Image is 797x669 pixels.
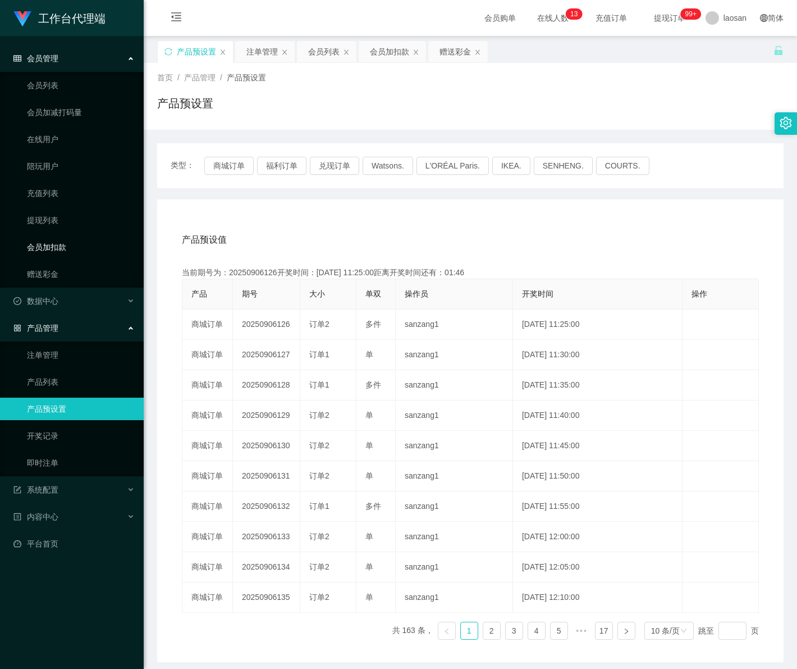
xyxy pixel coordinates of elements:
[572,622,590,640] li: 向后 5 页
[396,552,513,582] td: sanzang1
[474,49,481,56] i: 图标: close
[233,461,300,491] td: 20250906131
[233,310,300,340] td: 20250906126
[13,11,31,27] img: logo.9652507e.png
[396,582,513,613] td: sanzang1
[513,431,683,461] td: [DATE] 11:45:00
[242,289,258,298] span: 期号
[309,320,329,329] span: 订单2
[309,380,329,389] span: 订单1
[648,14,691,22] span: 提现订单
[233,552,300,582] td: 20250906134
[27,209,135,231] a: 提现列表
[27,236,135,258] a: 会员加扣款
[257,157,306,175] button: 福利订单
[396,310,513,340] td: sanzang1
[572,622,590,640] span: •••
[182,461,233,491] td: 商城订单
[365,289,381,298] span: 单双
[38,1,106,37] h1: 工作台代理端
[309,562,329,571] span: 订单2
[204,157,254,175] button: 商城订单
[309,289,325,298] span: 大小
[13,486,21,494] i: 图标: form
[365,380,381,389] span: 多件
[439,41,471,62] div: 赠送彩金
[27,452,135,474] a: 即时注单
[13,54,21,62] i: 图标: table
[617,622,635,640] li: 下一页
[27,155,135,178] a: 陪玩用户
[233,491,300,522] td: 20250906132
[513,522,683,552] td: [DATE] 12:00:00
[513,401,683,431] td: [DATE] 11:40:00
[157,1,195,37] i: 图标: menu-fold
[182,431,233,461] td: 商城订单
[27,371,135,393] a: 产品列表
[773,45,784,56] i: 图标: unlock
[365,532,373,541] span: 单
[13,54,58,63] span: 会员管理
[443,628,450,635] i: 图标: left
[405,289,428,298] span: 操作员
[596,622,612,639] a: 17
[182,582,233,613] td: 商城订单
[590,14,633,22] span: 充值订单
[309,532,329,541] span: 订单2
[27,425,135,447] a: 开奖记录
[513,370,683,401] td: [DATE] 11:35:00
[182,491,233,522] td: 商城订单
[528,622,546,640] li: 4
[460,622,478,640] li: 1
[513,310,683,340] td: [DATE] 11:25:00
[396,340,513,370] td: sanzang1
[760,14,768,22] i: 图标: global
[416,157,489,175] button: L'ORÉAL Paris.
[13,485,58,494] span: 系统配置
[691,289,707,298] span: 操作
[27,182,135,204] a: 充值列表
[780,117,792,129] i: 图标: setting
[309,350,329,359] span: 订单1
[513,582,683,613] td: [DATE] 12:10:00
[513,491,683,522] td: [DATE] 11:55:00
[191,289,207,298] span: 产品
[365,441,373,450] span: 单
[365,350,373,359] span: 单
[309,593,329,602] span: 订单2
[365,593,373,602] span: 单
[227,73,266,82] span: 产品预设置
[550,622,568,640] li: 5
[27,74,135,97] a: 会员列表
[363,157,413,175] button: Watsons.
[392,622,433,640] li: 共 163 条，
[483,622,500,639] a: 2
[396,401,513,431] td: sanzang1
[310,157,359,175] button: 兑现订单
[522,289,553,298] span: 开奖时间
[182,370,233,401] td: 商城订单
[233,582,300,613] td: 20250906135
[233,370,300,401] td: 20250906128
[220,73,222,82] span: /
[570,8,574,20] p: 1
[396,370,513,401] td: sanzang1
[13,513,21,521] i: 图标: profile
[281,49,288,56] i: 图标: close
[182,267,759,279] div: 当前期号为：20250906126开奖时间：[DATE] 11:25:00距离开奖时间还有：01:46
[27,398,135,420] a: 产品预设置
[182,401,233,431] td: 商城订单
[309,411,329,420] span: 订单2
[396,491,513,522] td: sanzang1
[343,49,350,56] i: 图标: close
[623,628,630,635] i: 图标: right
[233,431,300,461] td: 20250906130
[596,157,649,175] button: COURTS.
[365,411,373,420] span: 单
[513,552,683,582] td: [DATE] 12:05:00
[246,41,278,62] div: 注单管理
[13,13,106,22] a: 工作台代理端
[413,49,419,56] i: 图标: close
[492,157,530,175] button: IKEA.
[681,8,701,20] sup: 1087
